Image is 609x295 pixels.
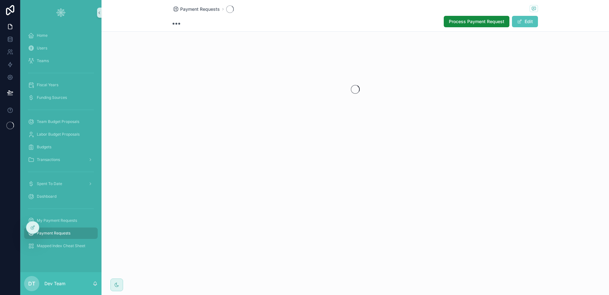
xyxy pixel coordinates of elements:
[37,194,56,199] span: Dashboard
[24,178,98,189] a: Spent To Date
[173,6,220,12] a: Payment Requests
[37,119,79,124] span: Team Budget Proposals
[20,25,101,260] div: scrollable content
[512,16,538,27] button: Edit
[37,82,58,87] span: Fiscal Years
[56,8,66,18] img: App logo
[24,191,98,202] a: Dashboard
[24,116,98,127] a: Team Budget Proposals
[28,280,35,287] span: DT
[37,33,48,38] span: Home
[37,157,60,162] span: Transactions
[180,6,220,12] span: Payment Requests
[24,215,98,226] a: My Payment Requests
[24,228,98,239] a: Payment Requests
[444,16,509,27] button: Process Payment Request
[24,42,98,54] a: Users
[24,129,98,140] a: Labor Budget Proposals
[37,231,70,236] span: Payment Requests
[44,280,65,287] p: Dev Team
[37,181,62,186] span: Spent To Date
[37,218,77,223] span: My Payment Requests
[37,58,49,63] span: Teams
[37,243,85,248] span: Mapped Index Cheat Sheet
[37,95,67,100] span: Funding Sources
[24,141,98,153] a: Budgets
[449,18,504,25] span: Process Payment Request
[24,92,98,103] a: Funding Sources
[24,55,98,67] a: Teams
[37,132,80,137] span: Labor Budget Proposals
[24,30,98,41] a: Home
[24,154,98,165] a: Transactions
[37,144,51,150] span: Budgets
[24,79,98,91] a: Fiscal Years
[24,240,98,252] a: Mapped Index Cheat Sheet
[37,46,47,51] span: Users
